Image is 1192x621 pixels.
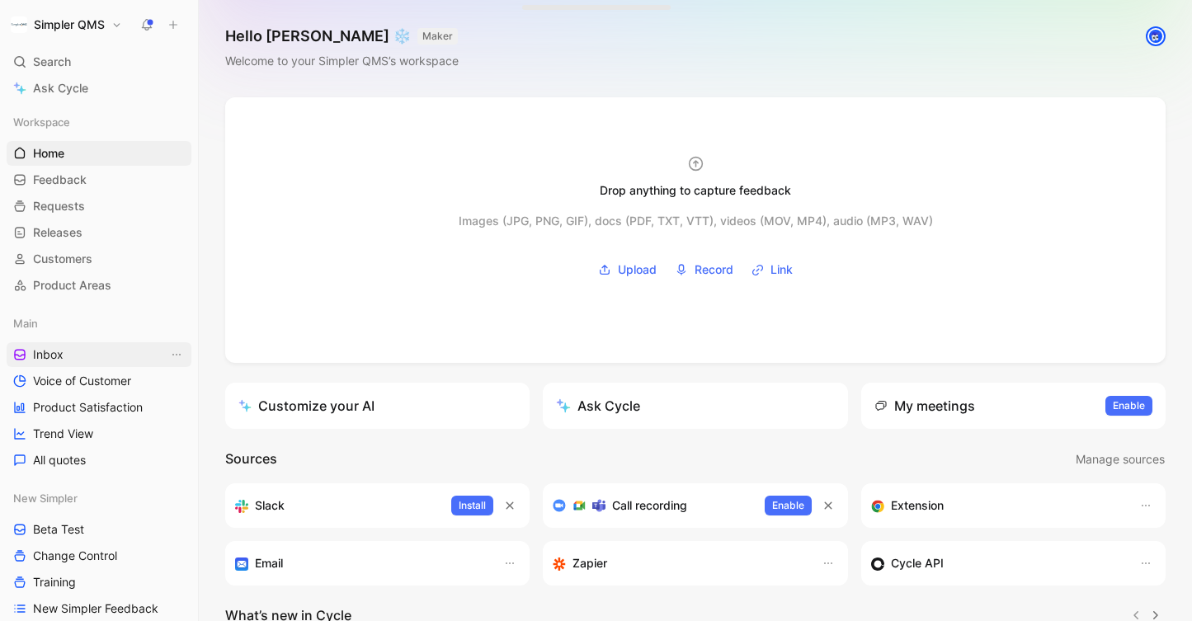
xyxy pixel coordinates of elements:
[225,51,459,71] div: Welcome to your Simpler QMS’s workspace
[7,194,191,219] a: Requests
[7,311,191,336] div: Main
[7,247,191,271] a: Customers
[871,553,1123,573] div: Sync customers & send feedback from custom sources. Get inspired by our favorite use case
[33,277,111,294] span: Product Areas
[7,141,191,166] a: Home
[7,110,191,134] div: Workspace
[7,167,191,192] a: Feedback
[225,383,530,429] a: Customize your AI
[33,600,158,617] span: New Simpler Feedback
[553,496,751,515] div: Record & transcribe meetings from Zoom, Meet & Teams.
[871,496,1123,515] div: Capture feedback from anywhere on the web
[33,452,86,468] span: All quotes
[255,496,285,515] h3: Slack
[1075,449,1166,470] button: Manage sources
[459,497,486,514] span: Install
[168,346,185,363] button: View actions
[7,273,191,298] a: Product Areas
[1147,28,1164,45] img: avatar
[7,311,191,473] div: MainInboxView actionsVoice of CustomerProduct SatisfactionTrend ViewAll quotes
[7,543,191,568] a: Change Control
[417,28,458,45] button: MAKER
[7,76,191,101] a: Ask Cycle
[7,421,191,446] a: Trend View
[235,496,438,515] div: Sync your customers, send feedback and get updates in Slack
[1113,398,1145,414] span: Enable
[33,399,143,416] span: Product Satisfaction
[33,426,93,442] span: Trend View
[33,145,64,162] span: Home
[13,315,38,332] span: Main
[612,496,687,515] h3: Call recording
[746,257,799,282] button: Link
[33,346,64,363] span: Inbox
[34,17,105,32] h1: Simpler QMS
[7,342,191,367] a: InboxView actions
[1105,396,1152,416] button: Enable
[7,369,191,393] a: Voice of Customer
[592,257,662,282] button: Upload
[695,260,733,280] span: Record
[7,220,191,245] a: Releases
[553,553,804,573] div: Capture feedback from thousands of sources with Zapier (survey results, recordings, sheets, etc).
[7,49,191,74] div: Search
[556,396,640,416] div: Ask Cycle
[7,596,191,621] a: New Simpler Feedback
[33,548,117,564] span: Change Control
[225,26,459,46] h1: Hello [PERSON_NAME] ❄️
[33,373,131,389] span: Voice of Customer
[33,172,87,188] span: Feedback
[33,78,88,98] span: Ask Cycle
[7,395,191,420] a: Product Satisfaction
[891,553,944,573] h3: Cycle API
[451,496,493,515] button: Install
[618,260,657,280] span: Upload
[13,490,78,506] span: New Simpler
[7,448,191,473] a: All quotes
[238,396,375,416] div: Customize your AI
[7,486,191,621] div: New SimplerBeta TestChange ControlTrainingNew Simpler Feedback
[33,198,85,214] span: Requests
[543,383,847,429] button: Ask Cycle
[891,496,944,515] h3: Extension
[600,181,791,200] div: Drop anything to capture feedback
[572,553,607,573] h3: Zapier
[7,486,191,510] div: New Simpler
[770,260,793,280] span: Link
[11,16,27,33] img: Simpler QMS
[13,114,70,130] span: Workspace
[772,497,804,514] span: Enable
[874,396,975,416] div: My meetings
[33,574,76,590] span: Training
[7,570,191,595] a: Training
[255,553,283,573] h3: Email
[33,251,92,267] span: Customers
[459,211,933,231] div: Images (JPG, PNG, GIF), docs (PDF, TXT, VTT), videos (MOV, MP4), audio (MP3, WAV)
[7,13,126,36] button: Simpler QMSSimpler QMS
[765,496,812,515] button: Enable
[225,449,277,470] h2: Sources
[669,257,739,282] button: Record
[7,517,191,542] a: Beta Test
[235,553,487,573] div: Forward emails to your feedback inbox
[33,52,71,72] span: Search
[1076,449,1165,469] span: Manage sources
[33,224,82,241] span: Releases
[33,521,84,538] span: Beta Test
